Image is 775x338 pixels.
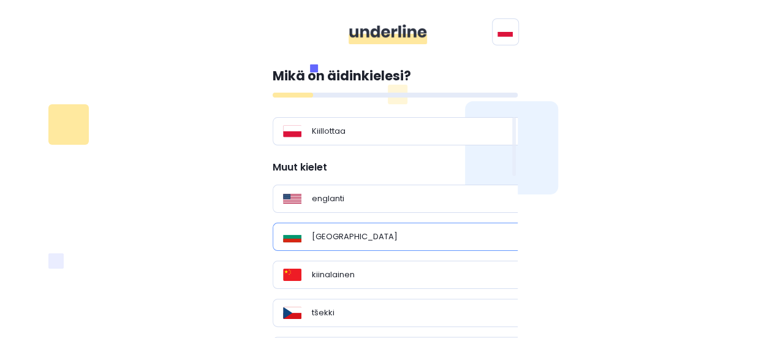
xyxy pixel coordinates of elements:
[349,25,427,44] img: ddgMu+Zv+CXDCfumCWfsmuPlDdRfDDxAd9LAAAAAAElFTkSuQmCC
[283,269,301,281] img: Flag_of_the_People%27s_Republic_of_China.svg
[312,193,344,204] font: englanti
[273,160,327,174] font: Muut kielet
[283,307,301,319] img: Flag_of_the_Czech_Republic.svg
[497,27,513,37] img: svg+xml;base64,PHN2ZyB4bWxucz0iaHR0cDovL3d3dy53My5vcmcvMjAwMC9zdmciIGlkPSJGbGFnIG9mIFBvbGFuZCIgdm...
[312,307,335,318] font: tšekki
[283,193,301,205] img: Flag_of_the_United_States.svg
[283,125,301,137] img: Flag_of_Poland.svg
[312,269,355,280] font: kiinalainen
[273,67,411,85] font: Mikä on äidinkielesi?
[312,231,398,242] font: [GEOGRAPHIC_DATA]
[312,125,346,137] font: Kiillottaa
[283,231,301,243] img: Flag_of_Bulgaria.svg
